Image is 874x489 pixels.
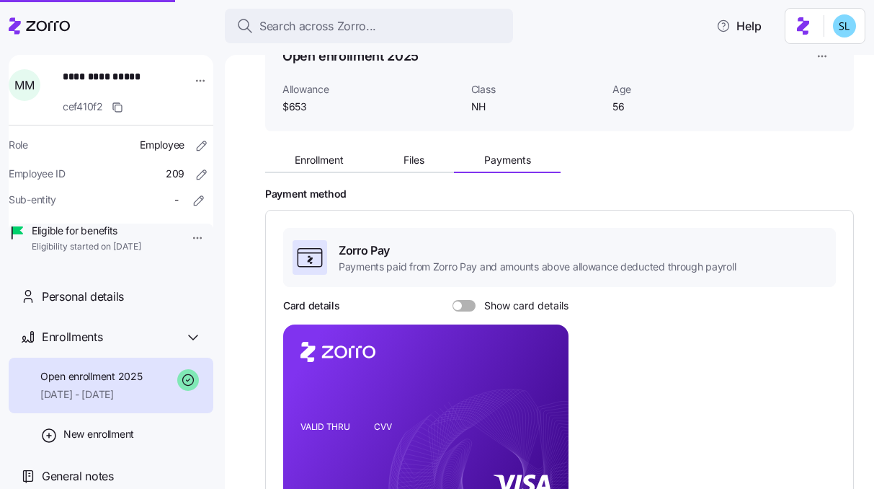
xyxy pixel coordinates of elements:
span: Payments [484,155,531,165]
h3: Card details [283,299,340,313]
span: cef410f2 [63,100,103,114]
span: General notes [42,467,114,485]
span: Open enrollment 2025 [40,369,142,384]
span: Allowance [282,82,460,97]
span: Enrollment [295,155,344,165]
tspan: CVV [374,421,392,432]
span: Employee [140,138,184,152]
span: - [174,193,179,207]
img: 7c620d928e46699fcfb78cede4daf1d1 [833,14,856,38]
span: Personal details [42,288,124,306]
h1: Open enrollment 2025 [282,47,419,65]
span: Show card details [476,300,568,312]
span: Payments paid from Zorro Pay and amounts above allowance deducted through payroll [339,260,736,274]
span: Zorro Pay [339,242,736,260]
span: Eligibility started on [DATE] [32,241,141,253]
span: NH [471,100,601,114]
span: Class [471,82,601,97]
span: Sub-entity [9,193,56,207]
span: Employee ID [9,167,66,181]
span: 56 [612,100,742,114]
span: [DATE] - [DATE] [40,387,142,402]
span: New enrollment [63,427,134,441]
span: Age [612,82,742,97]
h2: Payment method [265,188,854,201]
span: Role [9,138,28,152]
span: Enrollments [42,328,102,346]
button: Search across Zorro... [225,9,513,43]
span: 209 [166,167,184,181]
span: Help [716,17,762,35]
span: Eligible for benefits [32,224,141,238]
span: M M [14,79,34,91]
span: $653 [282,100,460,114]
span: Files [403,155,424,165]
button: Help [705,12,773,40]
span: Search across Zorro... [259,17,376,35]
tspan: VALID THRU [300,421,350,432]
